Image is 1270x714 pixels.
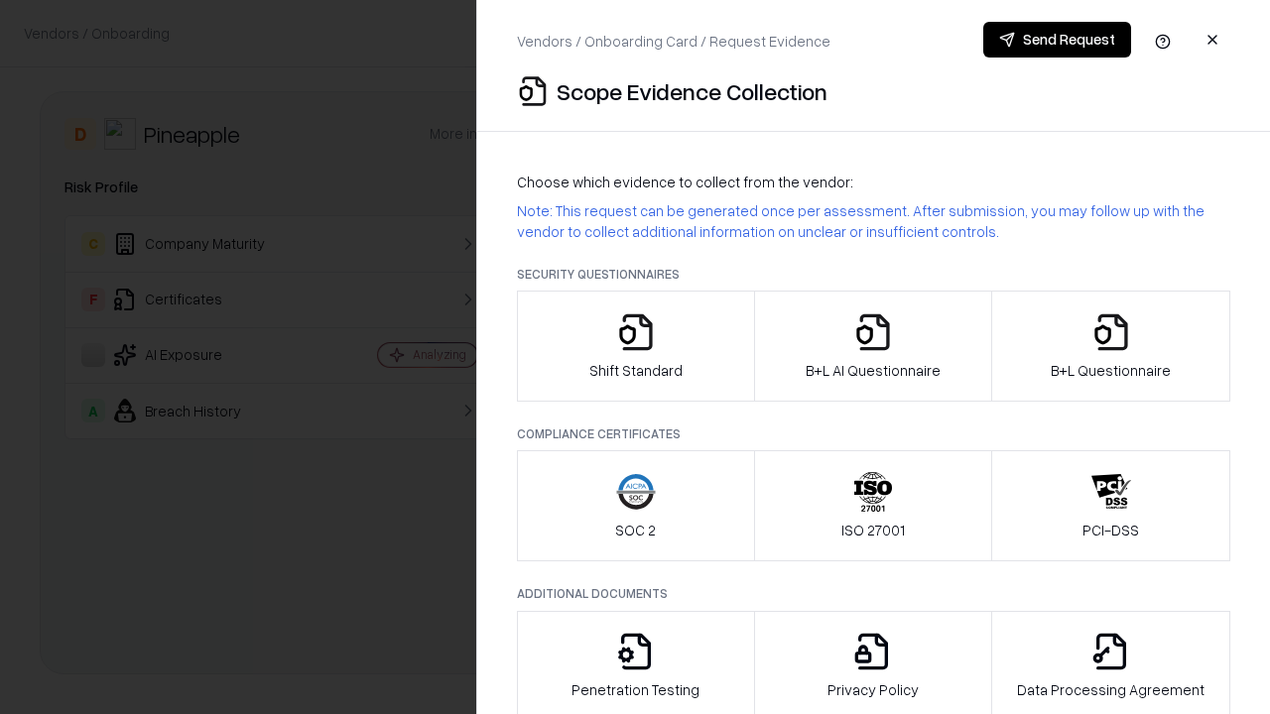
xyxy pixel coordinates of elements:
button: B+L AI Questionnaire [754,291,993,402]
p: Choose which evidence to collect from the vendor: [517,172,1230,192]
p: B+L AI Questionnaire [806,360,941,381]
p: Shift Standard [589,360,683,381]
p: Data Processing Agreement [1017,679,1205,700]
p: Privacy Policy [827,679,919,700]
button: B+L Questionnaire [991,291,1230,402]
p: B+L Questionnaire [1051,360,1171,381]
p: Security Questionnaires [517,266,1230,283]
button: Shift Standard [517,291,755,402]
button: Send Request [983,22,1131,58]
p: Penetration Testing [571,679,699,700]
p: PCI-DSS [1082,520,1139,540]
p: Scope Evidence Collection [557,75,827,107]
p: SOC 2 [615,520,656,540]
button: ISO 27001 [754,450,993,561]
p: Additional Documents [517,585,1230,602]
button: PCI-DSS [991,450,1230,561]
p: ISO 27001 [841,520,905,540]
button: SOC 2 [517,450,755,561]
p: Note: This request can be generated once per assessment. After submission, you may follow up with... [517,200,1230,242]
p: Vendors / Onboarding Card / Request Evidence [517,31,830,52]
p: Compliance Certificates [517,425,1230,442]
